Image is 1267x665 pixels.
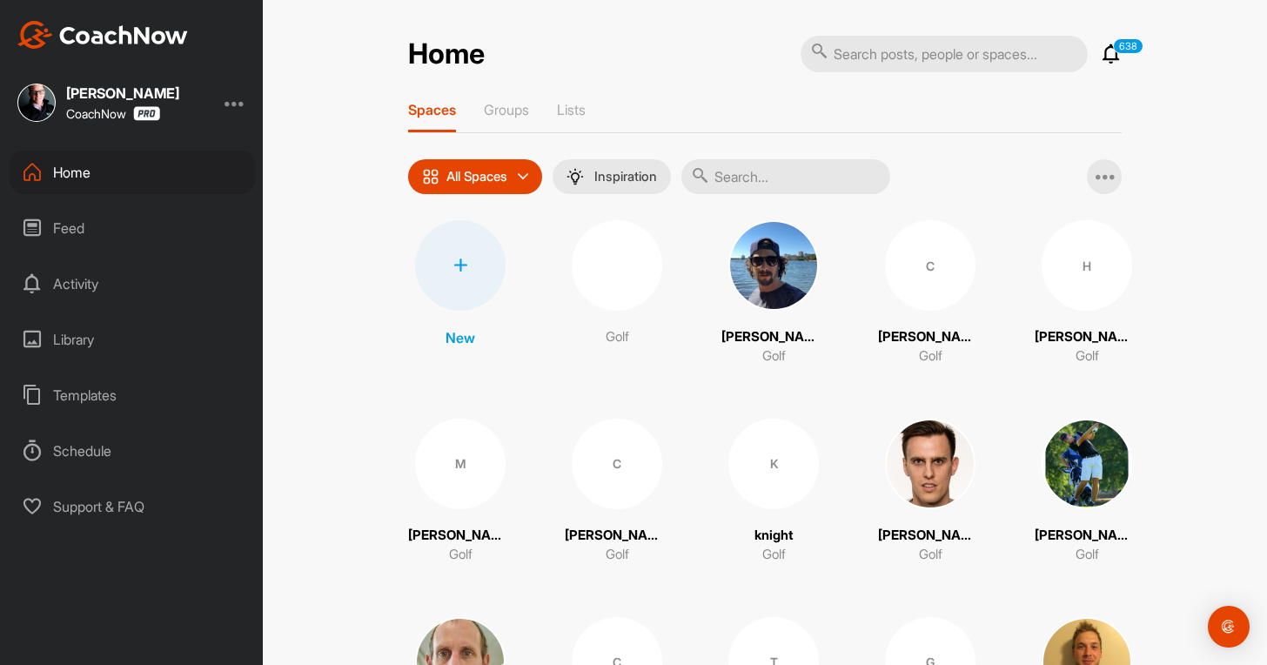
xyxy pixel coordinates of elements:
div: K [728,419,819,509]
a: [PERSON_NAME]Golf [721,220,826,366]
p: Golf [1076,545,1099,565]
p: Golf [919,346,942,366]
img: square_d7b6dd5b2d8b6df5777e39d7bdd614c0.jpg [17,84,56,122]
p: [PERSON_NAME] [1035,526,1139,546]
div: H [1042,220,1132,311]
img: square_c74c483136c5a322e8c3ab00325b5695.jpg [728,220,819,311]
div: C [572,419,662,509]
p: Golf [762,545,786,565]
p: [PERSON_NAME] [565,526,669,546]
p: [PERSON_NAME] [1035,327,1139,347]
img: icon [422,168,439,185]
p: knight [754,526,794,546]
p: Groups [484,101,529,118]
p: Golf [1076,346,1099,366]
img: square_04ca77c7c53cd3339529e915fae3917d.jpg [885,419,975,509]
a: [PERSON_NAME]Golf [1035,419,1139,565]
div: Templates [10,373,255,417]
p: New [446,327,475,348]
div: Open Intercom Messenger [1208,606,1250,648]
div: M [415,419,506,509]
p: Golf [606,545,629,565]
img: CoachNow Pro [133,106,160,121]
img: menuIcon [566,168,584,185]
div: Feed [10,206,255,250]
div: CoachNow [66,106,160,121]
p: Golf [919,545,942,565]
div: C [885,220,975,311]
a: [PERSON_NAME]Golf [878,419,982,565]
input: Search... [681,159,890,194]
a: C[PERSON_NAME]Golf [878,220,982,366]
div: Schedule [10,429,255,473]
a: Golf [565,220,669,366]
p: [PERSON_NAME] [878,526,982,546]
img: square_c52517cafae7cc9ad69740a6896fcb52.jpg [1042,419,1132,509]
p: Inspiration [594,170,657,184]
p: Golf [606,327,629,347]
p: [PERSON_NAME] [408,526,513,546]
p: Golf [449,545,473,565]
div: Home [10,151,255,194]
div: Support & FAQ [10,485,255,528]
p: All Spaces [446,170,507,184]
div: Activity [10,262,255,306]
img: CoachNow [17,21,188,49]
p: 638 [1113,38,1143,54]
a: M[PERSON_NAME]Golf [408,419,513,565]
p: [PERSON_NAME] [878,327,982,347]
a: KknightGolf [721,419,826,565]
div: [PERSON_NAME] [66,86,179,100]
h2: Home [408,37,485,71]
input: Search posts, people or spaces... [801,36,1088,72]
div: Library [10,318,255,361]
a: C[PERSON_NAME]Golf [565,419,669,565]
p: Golf [762,346,786,366]
p: Lists [557,101,586,118]
p: [PERSON_NAME] [721,327,826,347]
p: Spaces [408,101,456,118]
a: H[PERSON_NAME]Golf [1035,220,1139,366]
